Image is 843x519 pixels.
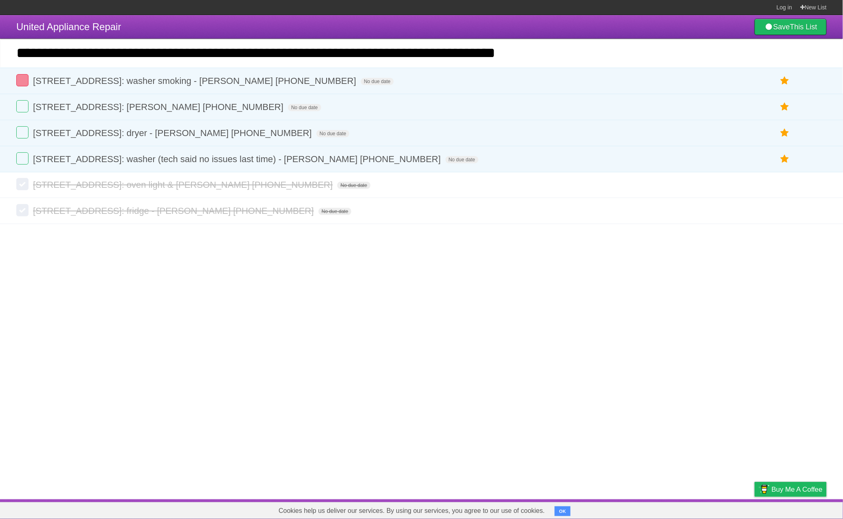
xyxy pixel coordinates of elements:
[33,180,335,190] span: [STREET_ADDRESS]: oven light & [PERSON_NAME] [PHONE_NUMBER]
[759,482,770,496] img: Buy me a coffee
[33,102,285,112] span: [STREET_ADDRESS]: [PERSON_NAME] [PHONE_NUMBER]
[646,501,663,517] a: About
[777,100,793,114] label: Star task
[318,208,351,215] span: No due date
[16,204,29,216] label: Done
[777,74,793,88] label: Star task
[16,21,121,32] span: United Appliance Repair
[16,74,29,86] label: Done
[755,19,827,35] a: SaveThis List
[316,130,349,137] span: No due date
[33,128,314,138] span: [STREET_ADDRESS]: dryer - [PERSON_NAME] [PHONE_NUMBER]‬
[33,76,358,86] span: [STREET_ADDRESS]: washer smoking - [PERSON_NAME] [PHONE_NUMBER]
[270,503,553,519] span: Cookies help us deliver our services. By using our services, you agree to our use of cookies.
[790,23,817,31] b: This List
[673,501,706,517] a: Developers
[777,152,793,166] label: Star task
[775,501,827,517] a: Suggest a feature
[16,178,29,190] label: Done
[16,100,29,112] label: Done
[772,482,823,497] span: Buy me a coffee
[16,152,29,165] label: Done
[361,78,394,85] span: No due date
[33,206,316,216] span: [STREET_ADDRESS]: fridge - [PERSON_NAME] [PHONE_NUMBER]
[777,126,793,140] label: Star task
[288,104,321,111] span: No due date
[744,501,765,517] a: Privacy
[716,501,734,517] a: Terms
[555,506,571,516] button: OK
[16,126,29,139] label: Done
[446,156,479,163] span: No due date
[337,182,370,189] span: No due date
[755,482,827,497] a: Buy me a coffee
[33,154,443,164] span: [STREET_ADDRESS]: washer (tech said no issues last time) - [PERSON_NAME] [PHONE_NUMBER]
